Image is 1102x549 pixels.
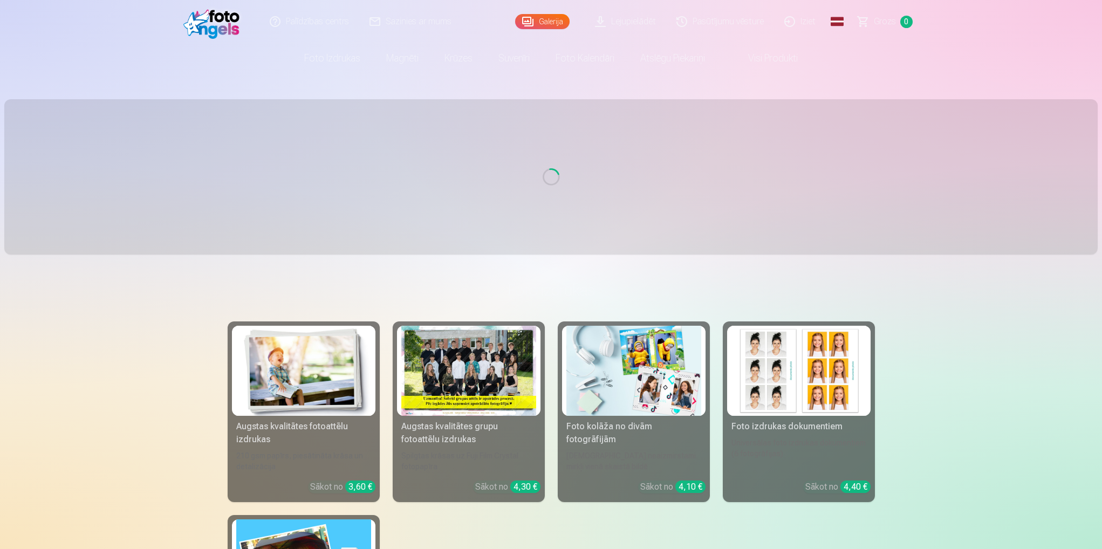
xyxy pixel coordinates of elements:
div: 4,30 € [510,481,540,493]
a: Foto kolāža no divām fotogrāfijāmFoto kolāža no divām fotogrāfijām[DEMOGRAPHIC_DATA] neaizmirstam... [558,321,710,502]
div: Foto kolāža no divām fotogrāfijām [562,420,706,446]
img: Foto kolāža no divām fotogrāfijām [566,326,701,416]
div: Augstas kvalitātes fotoattēlu izdrukas [232,420,375,446]
div: Sākot no [640,481,706,493]
span: Grozs [874,15,896,28]
div: 4,40 € [840,481,871,493]
div: 3,60 € [345,481,375,493]
h3: Foto izdrukas [236,280,866,300]
div: Universālas foto izdrukas dokumentiem (6 fotogrāfijas) [727,437,871,472]
div: Spilgtas krāsas uz Fuji Film Crystal fotopapīra [397,450,540,472]
a: Suvenīri [485,43,543,73]
div: Foto izdrukas dokumentiem [727,420,871,433]
a: Augstas kvalitātes fotoattēlu izdrukasAugstas kvalitātes fotoattēlu izdrukas210 gsm papīrs, piesā... [228,321,380,502]
div: Sākot no [475,481,540,493]
a: Magnēti [373,43,432,73]
a: Krūzes [432,43,485,73]
a: Foto kalendāri [543,43,627,73]
a: Atslēgu piekariņi [627,43,718,73]
span: 0 [900,16,913,28]
a: Foto izdrukas [291,43,373,73]
a: Galerija [515,14,570,29]
div: Sākot no [805,481,871,493]
div: [DEMOGRAPHIC_DATA] neaizmirstami mirkļi vienā skaistā bildē [562,450,706,472]
a: Visi produkti [718,43,811,73]
div: 210 gsm papīrs, piesātināta krāsa un detalizācija [232,450,375,472]
div: Sākot no [310,481,375,493]
img: /fa1 [183,4,245,39]
div: Augstas kvalitātes grupu fotoattēlu izdrukas [397,420,540,446]
a: Foto izdrukas dokumentiemFoto izdrukas dokumentiemUniversālas foto izdrukas dokumentiem (6 fotogr... [723,321,875,502]
img: Augstas kvalitātes fotoattēlu izdrukas [236,326,371,416]
img: Foto izdrukas dokumentiem [731,326,866,416]
a: Augstas kvalitātes grupu fotoattēlu izdrukasSpilgtas krāsas uz Fuji Film Crystal fotopapīraSākot ... [393,321,545,502]
div: 4,10 € [675,481,706,493]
